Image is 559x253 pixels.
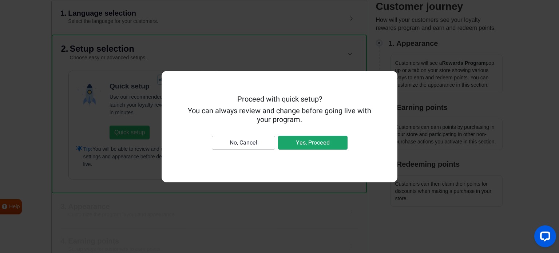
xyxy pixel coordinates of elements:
button: No, Cancel [212,136,275,150]
button: Yes, Proceed [278,136,348,150]
h5: You can always review and change before going live with your program. [186,107,373,124]
iframe: LiveChat chat widget [528,222,559,253]
h5: Proceed with quick setup? [186,95,373,104]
